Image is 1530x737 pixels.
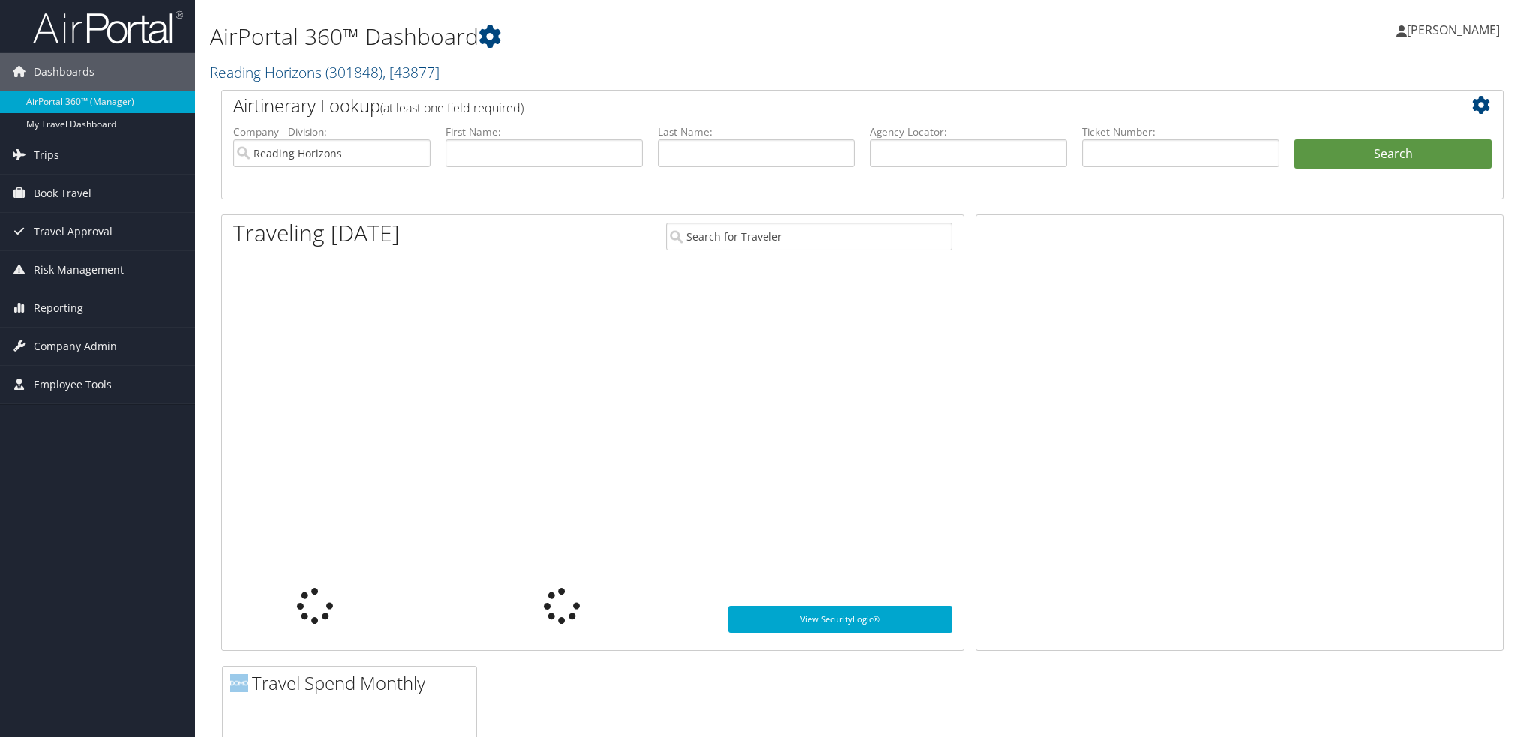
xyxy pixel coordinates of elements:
[1294,139,1492,169] button: Search
[230,674,248,692] img: domo-logo.png
[233,124,430,139] label: Company - Division:
[728,606,953,633] a: View SecurityLogic®
[34,213,112,250] span: Travel Approval
[34,251,124,289] span: Risk Management
[34,289,83,327] span: Reporting
[233,217,400,249] h1: Traveling [DATE]
[870,124,1067,139] label: Agency Locator:
[34,136,59,174] span: Trips
[34,328,117,365] span: Company Admin
[210,62,439,82] a: Reading Horizons
[34,53,94,91] span: Dashboards
[33,10,183,45] img: airportal-logo.png
[34,366,112,403] span: Employee Tools
[230,670,476,696] h2: Travel Spend Monthly
[380,100,523,116] span: (at least one field required)
[210,21,1080,52] h1: AirPortal 360™ Dashboard
[658,124,855,139] label: Last Name:
[1082,124,1279,139] label: Ticket Number:
[34,175,91,212] span: Book Travel
[1407,22,1500,38] span: [PERSON_NAME]
[666,223,952,250] input: Search for Traveler
[445,124,643,139] label: First Name:
[382,62,439,82] span: , [ 43877 ]
[233,93,1385,118] h2: Airtinerary Lookup
[1396,7,1515,52] a: [PERSON_NAME]
[325,62,382,82] span: ( 301848 )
